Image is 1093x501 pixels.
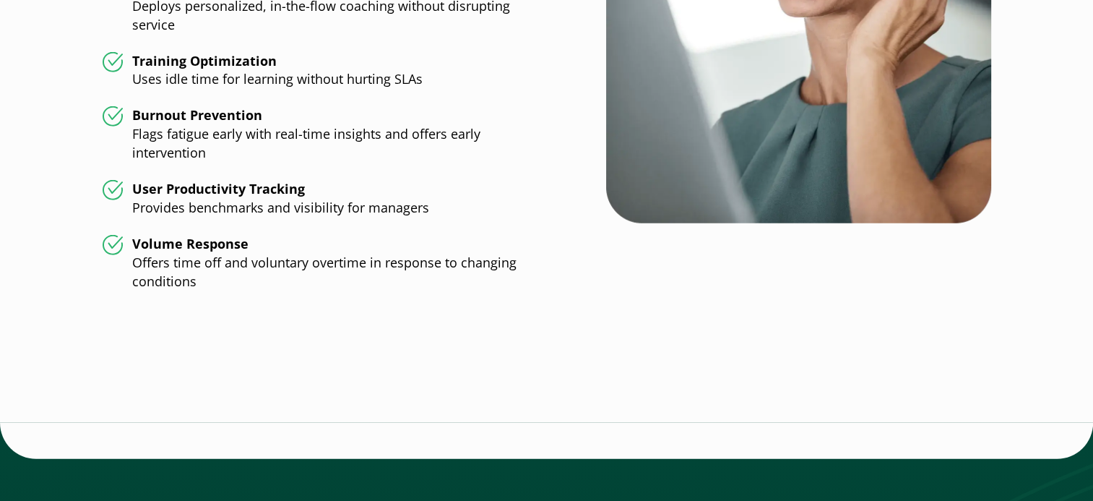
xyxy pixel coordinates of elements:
strong: User Productivity Tracking [132,180,305,197]
li: Offers time off and voluntary overtime in response to changing conditions [103,235,547,291]
strong: Training Optimization [132,52,277,69]
li: Uses idle time for learning without hurting SLAs [103,52,547,90]
li: Provides benchmarks and visibility for managers [103,180,547,218]
strong: Burnout Prevention [132,106,262,124]
li: Flags fatigue early with real-time insights and offers early intervention [103,106,547,163]
strong: Volume Response [132,235,249,252]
